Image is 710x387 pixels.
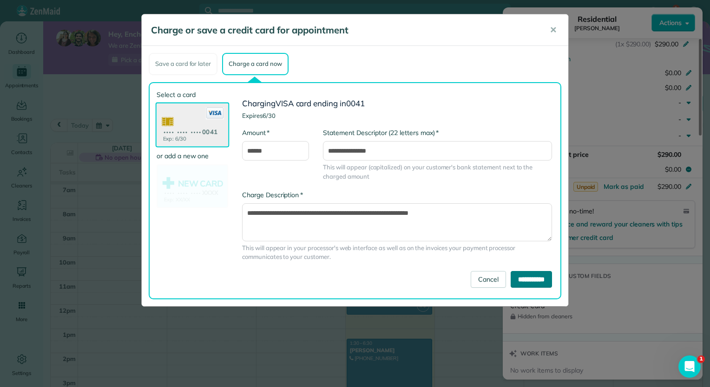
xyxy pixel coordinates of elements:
[678,355,701,378] iframe: Intercom live chat
[242,112,552,119] h4: Expires
[242,128,270,137] label: Amount
[222,53,288,75] div: Charge a card now
[151,24,537,37] h5: Charge or save a credit card for appointment
[149,53,217,75] div: Save a card for later
[346,98,365,108] span: 0041
[157,90,228,99] label: Select a card
[697,355,705,363] span: 1
[263,112,276,119] span: 6/30
[242,244,552,262] span: This will appear in your processor's web interface as well as on the invoices your payment proces...
[323,163,552,181] span: This will appear (capitalized) on your customer's bank statement next to the charged amount
[550,25,557,35] span: ✕
[242,190,303,200] label: Charge Description
[276,98,294,108] span: VISA
[323,128,439,137] label: Statement Descriptor (22 letters max)
[242,99,552,108] h3: Charging card ending in
[471,271,506,288] a: Cancel
[157,151,228,161] label: or add a new one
